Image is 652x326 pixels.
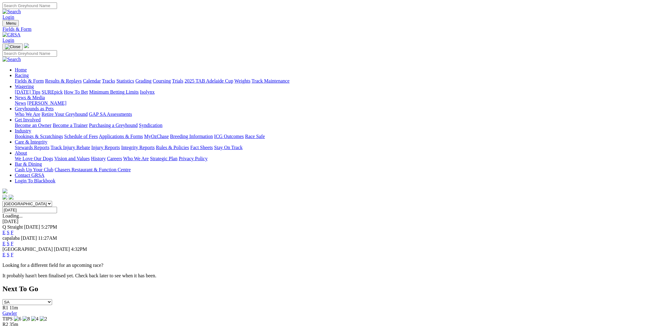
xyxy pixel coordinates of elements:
[38,235,57,241] span: 11:27AM
[2,43,23,50] button: Toggle navigation
[54,156,90,161] a: Vision and Values
[2,207,57,213] input: Select date
[15,167,53,172] a: Cash Up Your Club
[150,156,177,161] a: Strategic Plan
[15,84,34,89] a: Wagering
[99,134,143,139] a: Applications & Forms
[15,134,63,139] a: Bookings & Scratchings
[53,123,88,128] a: Become a Trainer
[15,89,650,95] div: Wagering
[2,273,157,278] partial: It probably hasn't been finalised yet. Check back later to see when it has been.
[156,145,189,150] a: Rules & Policies
[91,145,120,150] a: Injury Reports
[2,224,23,230] span: Q Straight
[31,316,39,322] img: 4
[83,78,101,84] a: Calendar
[2,285,650,293] h2: Next To Go
[71,247,87,252] span: 4:32PM
[2,316,13,321] span: TIPS
[2,26,650,32] a: Fields & Form
[121,145,155,150] a: Integrity Reports
[14,316,21,322] img: 6
[2,38,14,43] a: Login
[7,252,10,257] a: S
[41,224,57,230] span: 5:27PM
[2,305,8,310] span: R1
[140,89,155,95] a: Isolynx
[10,305,18,310] span: 11m
[15,100,26,106] a: News
[15,78,44,84] a: Fields & Form
[11,252,14,257] a: F
[2,57,21,62] img: Search
[2,20,19,26] button: Toggle navigation
[2,230,6,235] a: E
[21,235,37,241] span: [DATE]
[15,123,650,128] div: Get Involved
[15,167,650,173] div: Bar & Dining
[179,156,208,161] a: Privacy Policy
[15,78,650,84] div: Racing
[214,145,242,150] a: Stay On Track
[51,145,90,150] a: Track Injury Rebate
[6,21,16,26] span: Menu
[185,78,233,84] a: 2025 TAB Adelaide Cup
[54,247,70,252] span: [DATE]
[2,213,22,218] span: Loading...
[2,9,21,14] img: Search
[15,156,53,161] a: We Love Our Dogs
[123,156,149,161] a: Who We Are
[89,123,138,128] a: Purchasing a Greyhound
[15,123,51,128] a: Become an Owner
[15,106,54,111] a: Greyhounds as Pets
[2,195,7,200] img: facebook.svg
[24,224,40,230] span: [DATE]
[136,78,152,84] a: Grading
[11,230,14,235] a: F
[153,78,171,84] a: Coursing
[42,112,88,117] a: Retire Your Greyhound
[15,139,47,145] a: Care & Integrity
[15,145,650,150] div: Care & Integrity
[2,32,21,38] img: GRSA
[15,112,40,117] a: Who We Are
[15,178,55,183] a: Login To Blackbook
[11,241,14,246] a: F
[15,67,27,72] a: Home
[2,2,57,9] input: Search
[15,95,45,100] a: News & Media
[252,78,290,84] a: Track Maintenance
[7,230,10,235] a: S
[22,316,30,322] img: 8
[15,73,29,78] a: Racing
[9,195,14,200] img: twitter.svg
[144,134,169,139] a: MyOzChase
[15,134,650,139] div: Industry
[15,112,650,117] div: Greyhounds as Pets
[2,189,7,194] img: logo-grsa-white.png
[2,247,53,252] span: [GEOGRAPHIC_DATA]
[214,134,244,139] a: ICG Outcomes
[2,219,650,224] div: [DATE]
[15,128,31,133] a: Industry
[15,150,27,156] a: About
[2,241,6,246] a: E
[15,89,40,95] a: [DATE] Tips
[2,50,57,57] input: Search
[5,44,20,49] img: Close
[64,134,98,139] a: Schedule of Fees
[7,241,10,246] a: S
[102,78,115,84] a: Tracks
[42,89,63,95] a: SUREpick
[15,100,650,106] div: News & Media
[89,89,139,95] a: Minimum Betting Limits
[91,156,106,161] a: History
[40,316,47,322] img: 2
[64,89,88,95] a: How To Bet
[245,134,265,139] a: Race Safe
[116,78,134,84] a: Statistics
[55,167,131,172] a: Chasers Restaurant & Function Centre
[15,161,42,167] a: Bar & Dining
[2,14,14,20] a: Login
